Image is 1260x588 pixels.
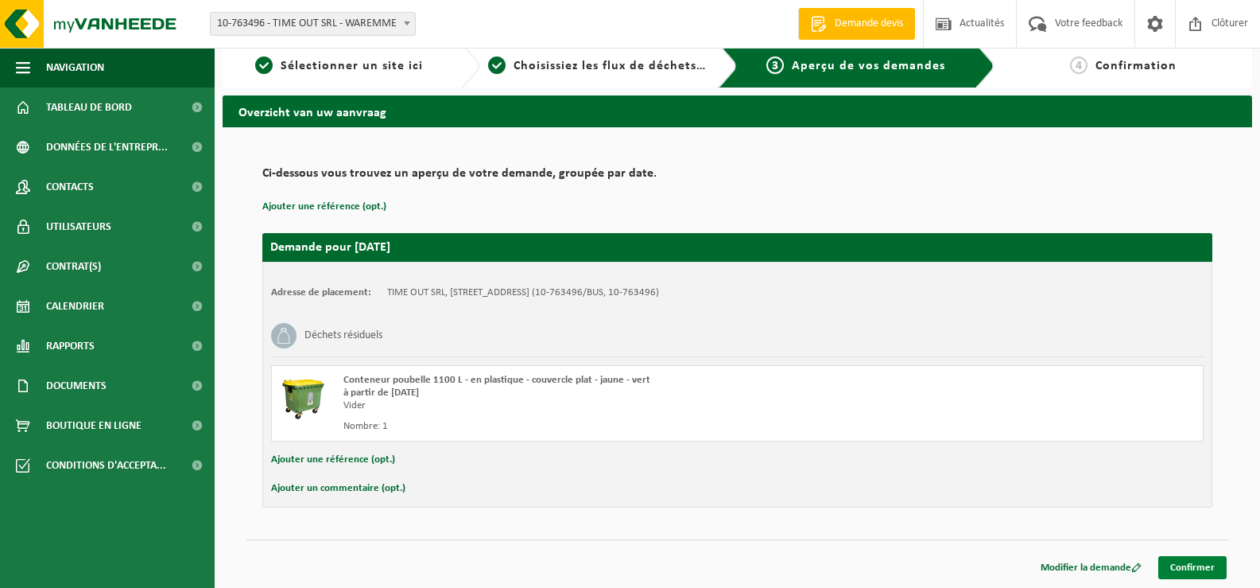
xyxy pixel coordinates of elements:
a: 2Choisissiez les flux de déchets et récipients [488,56,706,76]
td: TIME OUT SRL, [STREET_ADDRESS] (10-763496/BUS, 10-763496) [387,286,659,299]
span: Données de l'entrepr... [46,127,168,167]
div: Vider [343,399,801,412]
h2: Ci-dessous vous trouvez un aperçu de votre demande, groupée par date. [262,167,1212,189]
a: Confirmer [1158,556,1227,579]
h3: Déchets résiduels [304,323,382,349]
a: Modifier la demande [1029,556,1153,579]
span: 1 [255,56,273,74]
span: Contacts [46,167,94,207]
a: Demande devis [798,8,915,40]
span: Utilisateurs [46,207,111,247]
span: Choisissiez les flux de déchets et récipients [514,60,778,72]
span: Navigation [46,48,104,88]
img: WB-1100-HPE-GN-50.png [280,374,328,422]
strong: Adresse de placement: [271,287,371,298]
span: 3 [766,56,784,74]
span: Confirmation [1095,60,1177,72]
h2: Overzicht van uw aanvraag [223,95,1252,127]
span: Demande devis [831,16,907,32]
span: Contrat(s) [46,247,101,286]
div: Nombre: 1 [343,420,801,433]
span: Aperçu de vos demandes [792,60,945,72]
button: Ajouter une référence (opt.) [271,450,395,470]
span: 10-763496 - TIME OUT SRL - WAREMME [210,12,416,36]
button: Ajouter une référence (opt.) [262,197,386,217]
span: 4 [1070,56,1087,74]
span: Conditions d'accepta... [46,446,166,485]
strong: Demande pour [DATE] [270,241,390,254]
span: Documents [46,366,107,406]
span: Calendrier [46,286,104,326]
span: Rapports [46,326,95,366]
span: 2 [488,56,506,74]
span: Tableau de bord [46,88,132,127]
span: Sélectionner un site ici [281,60,423,72]
button: Ajouter un commentaire (opt.) [271,478,405,499]
strong: à partir de [DATE] [343,387,419,398]
span: Boutique en ligne [46,406,142,446]
span: 10-763496 - TIME OUT SRL - WAREMME [211,13,415,35]
a: 1Sélectionner un site ici [231,56,448,76]
span: Conteneur poubelle 1100 L - en plastique - couvercle plat - jaune - vert [343,375,650,385]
